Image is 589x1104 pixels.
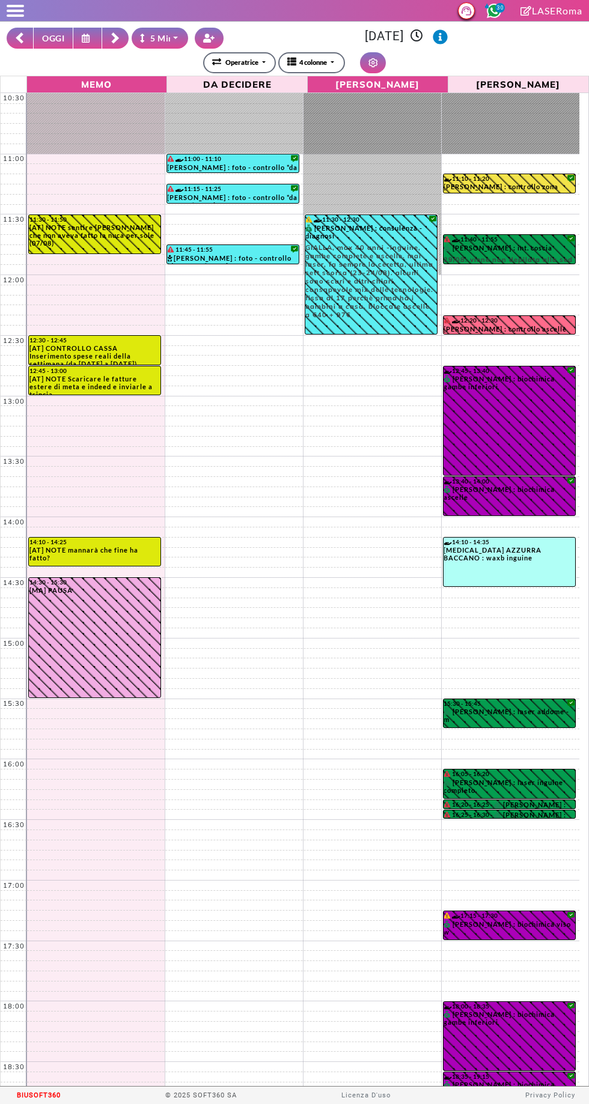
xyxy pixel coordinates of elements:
[168,246,298,253] div: 11:45 - 11:55
[444,921,453,927] i: PAGATO
[168,155,298,163] div: 11:00 - 11:10
[444,771,451,777] i: Il cliente ha degli insoluti
[1,276,27,284] div: 12:00
[29,216,160,223] div: 11:30 - 11:50
[444,235,575,243] div: 11:40 - 11:55
[1,397,27,405] div: 13:00
[29,546,160,562] div: [AT] NOTE mannarà che fine ha fatto?
[444,801,495,808] div: 16:20 - 16:25
[444,317,575,324] div: 12:20 - 12:30
[444,375,575,394] div: [PERSON_NAME] : biochimica gambe inferiori
[444,1081,453,1088] i: PAGATO
[444,912,575,920] div: 17:15 - 17:30
[306,216,436,223] div: 11:30 - 12:30
[1,881,27,890] div: 17:00
[29,375,160,395] div: [AT] NOTE Scaricare le fatture estere di meta e indeed e inviarle a trincia
[444,252,575,323] span: 29/08: viene non depilata alla sed inguine perchè aveva letto il mess ma secondo lei era meglio c...
[494,801,575,808] div: [PERSON_NAME] : laser gluteo -w
[444,244,453,251] i: PAGATO
[444,1011,453,1018] i: PAGATO
[140,32,185,44] div: 5 Minuti
[444,478,575,485] div: 13:40 - 14:00
[444,779,453,786] i: PAGATO
[444,486,453,493] i: PAGATO
[444,770,575,778] div: 16:05 - 16:20
[168,156,174,162] i: Il cliente ha degli insoluti
[168,246,174,252] i: Il cliente ha degli insoluti
[1,942,27,950] div: 17:30
[444,375,453,382] i: PAGATO
[444,1002,575,1010] div: 18:00 - 18:35
[525,1091,575,1099] a: Privacy Policy
[444,912,451,918] i: Il cliente ha delle rate in scadenza
[1,820,27,829] div: 16:30
[520,5,582,16] a: LASERoma
[168,163,298,172] div: [PERSON_NAME] : foto - controllo *da remoto* tramite foto
[444,811,451,817] i: Il cliente ha degli insoluti
[311,77,445,90] span: [PERSON_NAME]
[495,3,505,13] span: 30
[1,154,27,163] div: 11:00
[1,336,27,345] div: 12:30
[306,225,315,231] i: PAGATO
[1,639,27,648] div: 15:00
[520,6,532,16] i: Clicca per andare alla pagina di firma
[444,325,575,334] div: [PERSON_NAME] : controllo ascelle
[444,811,495,817] div: 16:25 - 16:30
[444,175,575,182] div: 11:10 - 11:20
[29,336,160,344] div: 12:30 - 12:45
[306,216,313,222] i: Il cliente ha delle rate in scadenza
[195,28,224,49] button: Crea nuovo contatto rapido
[1,1063,27,1071] div: 18:30
[33,28,73,49] button: OGGI
[29,578,160,586] div: 14:30 - 15:30
[444,244,575,264] div: [PERSON_NAME] : int. coscia
[29,538,160,545] div: 14:10 - 14:25
[444,778,575,798] div: [PERSON_NAME] : laser inguine completo
[494,811,503,818] i: PAGATO
[444,485,575,505] div: [PERSON_NAME] : biochimica ascelle
[29,344,160,365] div: [AT] CONTROLLO CASSA Inserimento spese reali della settimana (da [DATE] a [DATE])
[29,586,160,594] div: [MA] PAUSA
[444,1081,575,1100] div: [PERSON_NAME] : biochimica cosce
[306,224,436,319] div: [PERSON_NAME] : consulenza - diagnosi
[168,186,174,192] i: Il cliente ha degli insoluti
[444,367,575,374] div: 12:45 - 13:40
[1,578,27,587] div: 14:30
[444,538,575,545] div: 14:10 - 14:35
[444,801,451,807] i: Il cliente ha degli insoluti
[29,223,160,247] div: [AT] NOTE sentire [PERSON_NAME] che non aveva fatto la nuca per sole (07/08)
[444,317,451,323] i: Il cliente ha degli insoluti
[29,367,160,374] div: 12:45 - 13:00
[1,457,27,466] div: 13:30
[444,1073,575,1080] div: 18:35 - 19:15
[1,1002,27,1010] div: 18:00
[444,1010,575,1030] div: [PERSON_NAME] : biochimica gambe inferiori
[1,699,27,708] div: 15:30
[1,760,27,768] div: 16:00
[1,94,27,102] div: 10:30
[168,254,298,264] div: [PERSON_NAME] : foto - controllo *da remoto* tramite foto
[306,240,436,319] span: GIALLA, max 40 anni -inguine, gambe complete e ascelle. mai laser, fa sempre la ceretta, ultima s...
[444,920,575,939] div: [PERSON_NAME] : biochimica viso w
[444,236,451,242] i: Il cliente ha degli insoluti
[451,77,585,90] span: [PERSON_NAME]
[341,1091,391,1099] a: Licenza D'uso
[494,811,575,818] div: [PERSON_NAME] : laser addome -w
[168,185,298,193] div: 11:15 - 11:25
[494,801,503,808] i: PAGATO
[1,518,27,526] div: 14:00
[1,215,27,223] div: 11:30
[230,29,582,44] h3: [DATE]
[444,708,575,727] div: [PERSON_NAME] : laser addome -m
[444,183,575,193] div: [PERSON_NAME] : controllo zona
[444,708,453,715] i: PAGATO
[444,700,575,707] div: 15:30 - 15:45
[168,193,298,203] div: [PERSON_NAME] : foto - controllo *da remoto* tramite foto
[170,77,304,90] span: Da Decidere
[444,546,575,565] div: [MEDICAL_DATA] AZZURRA BACCANO : waxb inguine
[30,77,164,90] span: Memo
